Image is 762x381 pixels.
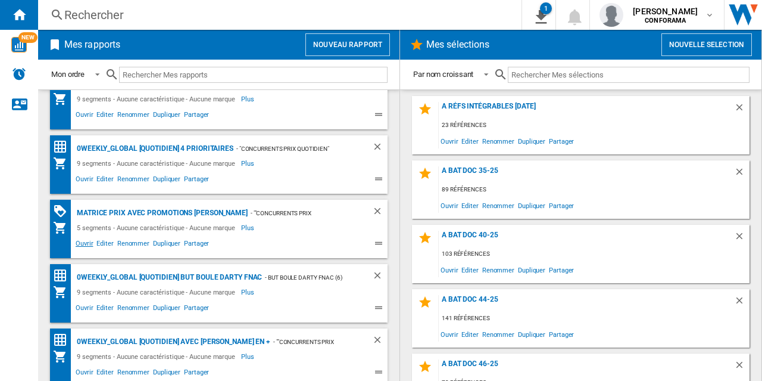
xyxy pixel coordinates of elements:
span: Dupliquer [516,326,547,342]
span: Plus [241,156,256,171]
div: 89 références [439,182,749,197]
span: Renommer [115,367,151,381]
span: Dupliquer [151,302,182,317]
span: Ouvrir [439,133,460,149]
img: wise-card.svg [11,37,27,52]
span: Editer [95,174,115,188]
div: - ""Concurrents prix quotidien" (epasqualini) Avec [PERSON_NAME] vs RUE DU COMMERCEen +" (14) [270,334,348,349]
div: Mon ordre [51,70,85,79]
div: Supprimer [372,141,388,156]
div: - BUT BOULE DARTY FNAC (6) [262,270,348,285]
b: CONFORAMA [645,17,686,24]
span: Ouvrir [74,109,95,123]
div: Supprimer [734,295,749,311]
div: 9 segments - Aucune caractéristique - Aucune marque [74,285,241,299]
div: 103 références [439,247,749,262]
span: Partager [547,133,576,149]
span: Dupliquer [516,262,547,278]
span: Dupliquer [516,133,547,149]
div: Mon assortiment [53,285,74,299]
span: Editer [95,109,115,123]
div: 141 références [439,311,749,326]
span: Ouvrir [439,197,460,213]
input: Rechercher Mes sélections [508,67,749,83]
div: A Réfs Intégrables [DATE] [439,102,734,118]
button: Nouvelle selection [661,33,752,56]
div: Supprimer [734,231,749,247]
h2: Mes sélections [424,33,492,56]
div: Mon assortiment [53,156,74,171]
div: 23 références [439,118,749,133]
span: Partager [182,174,211,188]
span: Dupliquer [151,367,182,381]
span: Editer [460,133,480,149]
div: A BAT Doc 44-25 [439,295,734,311]
div: Mon assortiment [53,349,74,364]
div: Supprimer [372,334,388,349]
div: Par nom croissant [413,70,473,79]
div: Supprimer [372,206,388,221]
div: Supprimer [734,166,749,182]
span: Editer [95,302,115,317]
div: Mon assortiment [53,92,74,106]
span: Ouvrir [74,367,95,381]
div: 0Weekly_GLOBAL [QUOTIDIEN] BUT BOULE DARTY FNAC [74,270,262,285]
input: Rechercher Mes rapports [119,67,388,83]
div: Mon assortiment [53,221,74,235]
span: Renommer [480,262,516,278]
div: A BAT Doc 46-25 [439,360,734,376]
h2: Mes rapports [62,33,123,56]
span: Renommer [115,109,151,123]
div: A BAT Doc 35-25 [439,166,734,182]
div: Matrice Prix avec Promotions [PERSON_NAME] [74,206,248,221]
span: Ouvrir [439,262,460,278]
span: NEW [18,32,38,43]
span: Renommer [480,326,516,342]
span: Renommer [480,197,516,213]
span: Dupliquer [151,238,182,252]
span: Editer [460,262,480,278]
div: 9 segments - Aucune caractéristique - Aucune marque [74,92,241,106]
div: 5 segments - Aucune caractéristique - Aucune marque [74,221,241,235]
span: [PERSON_NAME] [633,5,698,17]
span: Editer [460,197,480,213]
span: Partager [182,109,211,123]
img: alerts-logo.svg [12,67,26,81]
span: Partager [547,326,576,342]
div: Supprimer [734,102,749,118]
span: Dupliquer [151,174,182,188]
div: 0Weekly_GLOBAL [QUOTIDIEN] 4 PRIORITAIRES [74,141,233,156]
span: Renommer [115,302,151,317]
div: - ""Concurrents prix quotidien" (epasqualini) Avec [PERSON_NAME] vs RUE DU COMMERCEen +" (14) [248,206,348,221]
span: Partager [182,238,211,252]
span: Plus [241,92,256,106]
span: Plus [241,285,256,299]
span: Partager [547,262,576,278]
span: Plus [241,221,256,235]
div: 0Weekly_GLOBAL [QUOTIDIEN] avec [PERSON_NAME] en + [74,334,270,349]
div: Supprimer [734,360,749,376]
span: Renommer [480,133,516,149]
div: Supprimer [372,270,388,285]
span: Dupliquer [151,109,182,123]
div: A BAT Doc 40-25 [439,231,734,247]
div: Matrice des prix [53,333,74,348]
span: Editer [460,326,480,342]
div: 9 segments - Aucune caractéristique - Aucune marque [74,156,241,171]
span: Ouvrir [74,174,95,188]
img: profile.jpg [599,3,623,27]
span: Editer [95,238,115,252]
span: Partager [182,367,211,381]
span: Dupliquer [516,197,547,213]
button: Nouveau rapport [305,33,390,56]
span: Editer [95,367,115,381]
span: Renommer [115,238,151,252]
span: Ouvrir [439,326,460,342]
span: Renommer [115,174,151,188]
div: Matrice des prix [53,140,74,154]
div: 9 segments - Aucune caractéristique - Aucune marque [74,349,241,364]
span: Ouvrir [74,238,95,252]
div: 1 [540,2,552,14]
div: Matrice PROMOTIONS [53,204,74,219]
div: Matrice des prix [53,268,74,283]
